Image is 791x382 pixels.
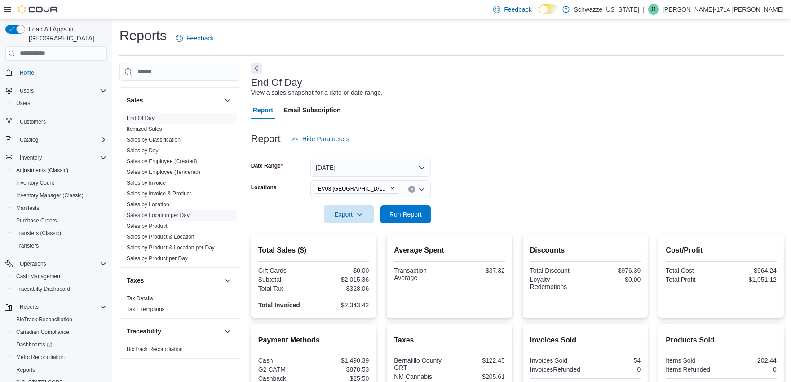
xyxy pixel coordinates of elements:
[251,162,283,169] label: Date Range
[127,295,153,302] span: Tax Details
[2,115,110,128] button: Customers
[394,357,447,371] div: Bernalillo County GRT
[666,267,719,274] div: Total Cost
[258,357,312,364] div: Cash
[13,314,76,325] a: BioTrack Reconciliation
[251,63,262,74] button: Next
[119,293,240,318] div: Taxes
[9,164,110,177] button: Adjustments (Classic)
[18,5,58,14] img: Cova
[643,4,645,15] p: |
[587,357,641,364] div: 54
[16,230,61,237] span: Transfers (Classic)
[251,77,302,88] h3: End Of Day
[13,98,107,109] span: Users
[418,186,425,193] button: Open list of options
[13,228,107,239] span: Transfers (Classic)
[127,234,194,240] a: Sales by Product & Location
[20,87,34,94] span: Users
[13,178,58,188] a: Inventory Count
[258,302,300,309] strong: Total Invoiced
[20,118,46,125] span: Customers
[251,133,281,144] h3: Report
[13,352,68,363] a: Metrc Reconciliation
[666,276,719,283] div: Total Profit
[16,152,107,163] span: Inventory
[9,338,110,351] a: Dashboards
[127,169,200,175] a: Sales by Employee (Tendered)
[127,136,181,143] span: Sales by Classification
[13,203,43,213] a: Manifests
[648,4,659,15] div: Justin-1714 Sullivan
[16,217,57,224] span: Purchase Orders
[723,366,777,373] div: 0
[127,223,168,229] a: Sales by Product
[119,27,167,44] h1: Reports
[25,25,107,43] span: Load All Apps in [GEOGRAPHIC_DATA]
[13,352,107,363] span: Metrc Reconciliation
[9,351,110,364] button: Metrc Reconciliation
[127,158,197,165] span: Sales by Employee (Created)
[13,178,107,188] span: Inventory Count
[16,85,37,96] button: Users
[16,152,45,163] button: Inventory
[16,302,42,312] button: Reports
[127,125,162,133] span: Itemized Sales
[530,366,583,373] div: InvoicesRefunded
[127,222,168,230] span: Sales by Product
[258,267,312,274] div: Gift Cards
[127,276,221,285] button: Taxes
[390,186,395,191] button: Remove EV03 West Central from selection in this group
[127,212,190,219] span: Sales by Location per Day
[127,295,153,302] a: Tax Details
[504,5,531,14] span: Feedback
[2,84,110,97] button: Users
[127,327,161,336] h3: Traceability
[9,270,110,283] button: Cash Management
[539,4,558,14] input: Dark Mode
[530,276,583,290] div: Loyalty Redemptions
[127,201,169,208] a: Sales by Location
[310,159,431,177] button: [DATE]
[13,327,73,338] a: Canadian Compliance
[530,357,583,364] div: Invoices Sold
[318,184,388,193] span: EV03 [GEOGRAPHIC_DATA]
[253,101,273,119] span: Report
[9,97,110,110] button: Users
[13,215,107,226] span: Purchase Orders
[666,245,777,256] h2: Cost/Profit
[127,233,194,240] span: Sales by Product & Location
[127,75,173,81] a: Products to Archive
[314,184,399,194] span: EV03 West Central
[127,96,143,105] h3: Sales
[16,341,52,348] span: Dashboards
[20,303,39,311] span: Reports
[127,137,181,143] a: Sales by Classification
[9,283,110,295] button: Traceabilty Dashboard
[16,167,68,174] span: Adjustments (Classic)
[13,364,107,375] span: Reports
[172,29,217,47] a: Feedback
[329,205,369,223] span: Export
[284,101,341,119] span: Email Subscription
[127,147,159,154] a: Sales by Day
[127,190,191,197] span: Sales by Invoice & Product
[127,346,183,352] a: BioTrack Reconciliation
[315,276,369,283] div: $2,015.36
[16,134,107,145] span: Catalog
[530,267,583,274] div: Total Discount
[530,245,641,256] h2: Discounts
[13,271,65,282] a: Cash Management
[666,357,719,364] div: Items Sold
[13,165,72,176] a: Adjustments (Classic)
[16,85,107,96] span: Users
[13,228,65,239] a: Transfers (Classic)
[451,357,505,364] div: $122.45
[380,205,431,223] button: Run Report
[13,98,34,109] a: Users
[9,202,110,214] button: Manifests
[9,214,110,227] button: Purchase Orders
[127,346,183,353] span: BioTrack Reconciliation
[315,285,369,292] div: $328.06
